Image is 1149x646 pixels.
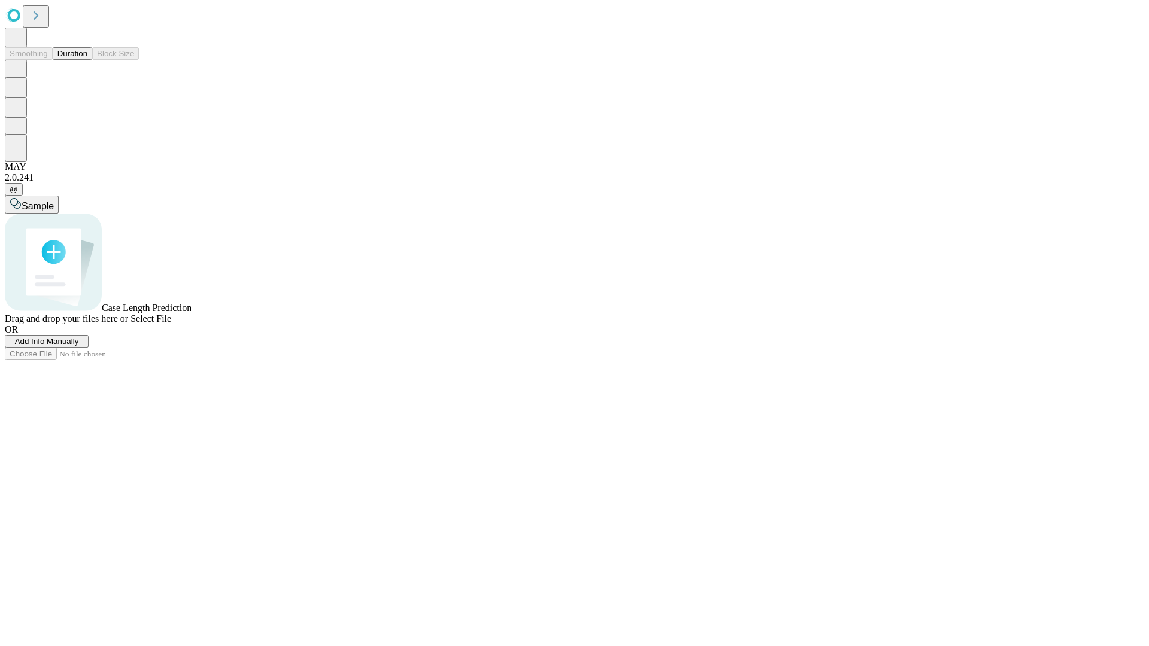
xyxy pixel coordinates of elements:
[5,161,1144,172] div: MAY
[92,47,139,60] button: Block Size
[102,303,191,313] span: Case Length Prediction
[5,183,23,196] button: @
[10,185,18,194] span: @
[5,324,18,334] span: OR
[15,337,79,346] span: Add Info Manually
[53,47,92,60] button: Duration
[5,196,59,214] button: Sample
[5,47,53,60] button: Smoothing
[22,201,54,211] span: Sample
[5,335,89,348] button: Add Info Manually
[5,313,128,324] span: Drag and drop your files here or
[130,313,171,324] span: Select File
[5,172,1144,183] div: 2.0.241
